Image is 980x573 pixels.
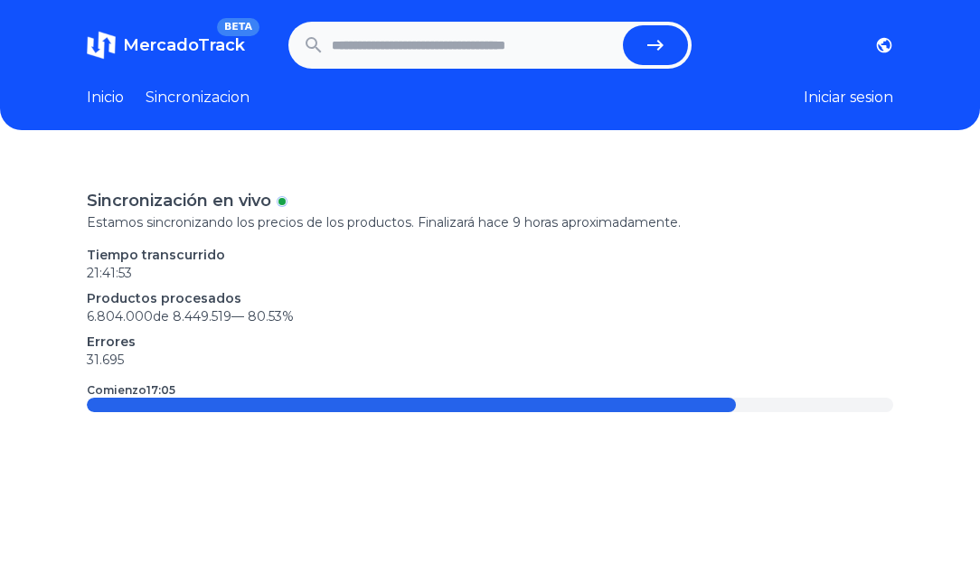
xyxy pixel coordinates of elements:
button: Iniciar sesion [804,87,893,108]
span: 80.53 % [248,308,294,324]
p: Sincronización en vivo [87,188,271,213]
time: 17:05 [146,383,175,397]
p: 31.695 [87,351,893,369]
a: Sincronizacion [146,87,250,108]
time: 21:41:53 [87,265,132,281]
p: Comienzo [87,383,175,398]
p: 6.804.000 de 8.449.519 — [87,307,893,325]
span: BETA [217,18,259,36]
p: Tiempo transcurrido [87,246,893,264]
a: MercadoTrackBETA [87,31,245,60]
p: Errores [87,333,893,351]
p: Estamos sincronizando los precios de los productos. Finalizará hace 9 horas aproximadamente. [87,213,893,231]
img: MercadoTrack [87,31,116,60]
p: Productos procesados [87,289,893,307]
a: Inicio [87,87,124,108]
span: MercadoTrack [123,35,245,55]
